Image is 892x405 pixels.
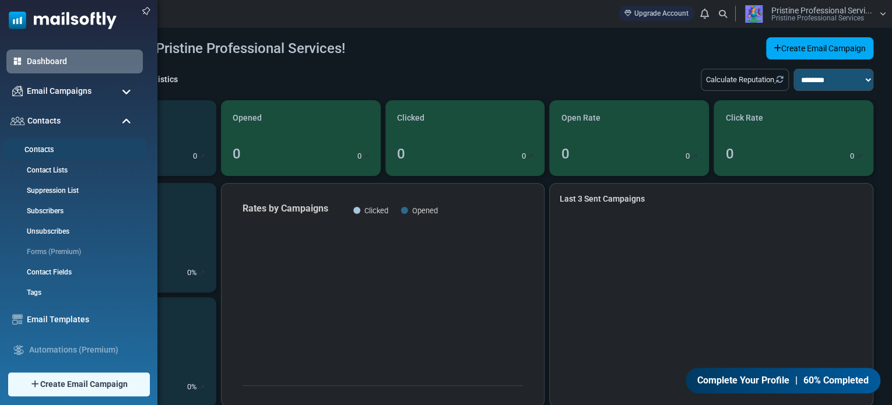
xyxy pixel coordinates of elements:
a: Refresh Stats [774,75,784,84]
div: 0 [561,143,569,164]
span: Pristine Professional Services [771,15,864,22]
a: Email Templates [27,314,137,326]
span: Clicked [397,112,424,124]
span: 60% Completed [803,374,869,388]
span: Create Email Campaign [40,378,128,390]
img: campaigns-icon.png [12,86,23,96]
img: workflow.svg [12,343,25,357]
span: Email Campaigns [27,85,92,97]
svg: Rates by Campaigns [231,193,535,397]
div: 0 [725,143,733,164]
text: Rates by Campaigns [243,203,328,214]
img: email-templates-icon.svg [12,314,23,325]
h4: Welcome back, Pristine Professional Services! [57,40,345,57]
p: 0 [187,267,191,279]
a: Contact Fields [6,267,140,277]
p: 0 [193,150,197,162]
div: % [187,381,205,393]
span: Pristine Professional Servi... [771,6,872,15]
a: Contacts [3,145,143,156]
a: Upgrade Account [619,6,694,21]
a: Complete Your Profile | 60% Completed [685,368,881,393]
div: Calculate Reputation [701,69,789,91]
span: Opened [233,112,262,124]
span: Contacts [27,115,61,127]
img: dashboard-icon-active.svg [12,56,23,66]
span: Click Rate [725,112,763,124]
a: Last 3 Sent Campaigns [559,193,863,205]
a: User Logo Pristine Professional Servi... Pristine Professional Services [739,5,886,23]
a: Create Email Campaign [766,37,873,59]
p: 0 [357,150,361,162]
p: 0 [187,381,191,393]
text: Clicked [364,206,388,215]
div: 0 [397,143,405,164]
text: Opened [412,206,437,215]
p: 0 [686,150,690,162]
a: Unsubscribes [6,226,140,237]
a: Suppression List [6,185,140,196]
img: User Logo [739,5,768,23]
a: Subscribers [6,206,140,216]
span: Open Rate [561,112,600,124]
span: Complete Your Profile [697,374,789,388]
div: 0 [233,143,241,164]
img: contacts-icon.svg [10,117,24,125]
p: 0 [850,150,854,162]
a: Dashboard [27,55,137,68]
a: Tags [6,287,140,298]
p: 0 [521,150,525,162]
div: % [187,267,205,279]
a: Contact Lists [6,165,140,175]
span: | [795,374,798,388]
